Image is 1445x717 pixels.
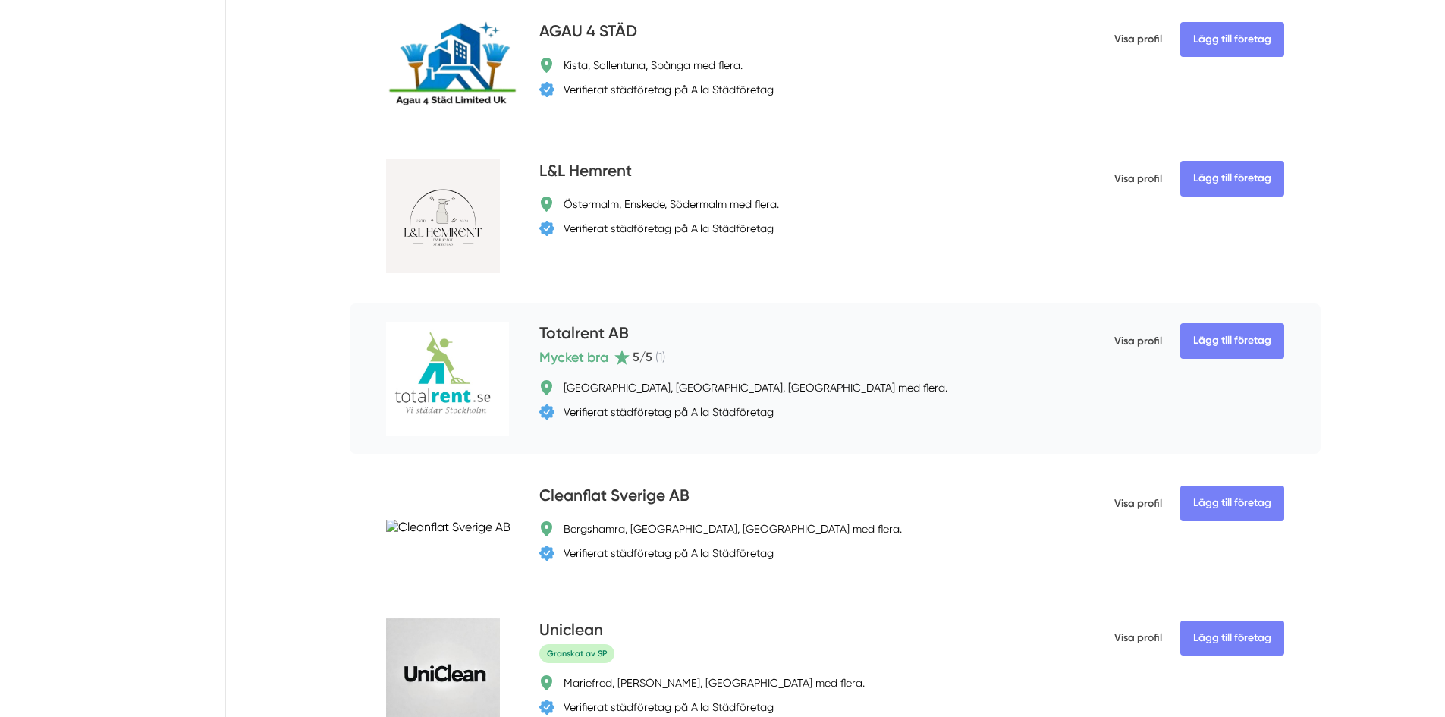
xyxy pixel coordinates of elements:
[564,546,774,561] div: Verifierat städföretag på Alla Städföretag
[1180,22,1284,57] : Lägg till företag
[1114,484,1162,524] span: Visa profil
[564,82,774,97] div: Verifierat städföretag på Alla Städföretag
[539,484,690,509] h4: Cleanflat Sverige AB
[1114,618,1162,658] span: Visa profil
[564,521,902,536] div: Bergshamra, [GEOGRAPHIC_DATA], [GEOGRAPHIC_DATA] med flera.
[539,159,632,184] h4: L&L Hemrent
[655,350,665,364] span: ( 1 )
[564,380,947,395] div: [GEOGRAPHIC_DATA], [GEOGRAPHIC_DATA], [GEOGRAPHIC_DATA] med flera.
[564,700,774,715] div: Verifierat städföretag på Alla Städföretag
[386,159,500,273] img: L&L Hemrent
[633,350,652,364] span: 5 /5
[1180,323,1284,358] : Lägg till företag
[564,675,865,690] div: Mariefred, [PERSON_NAME], [GEOGRAPHIC_DATA] med flera.
[386,322,509,436] img: Totalrent AB
[1180,621,1284,656] : Lägg till företag
[386,20,520,110] img: AGAU 4 STÄD
[539,20,637,45] h4: AGAU 4 STÄD
[1114,20,1162,59] span: Visa profil
[564,58,743,73] div: Kista, Sollentuna, Spånga med flera.
[1180,486,1284,520] : Lägg till företag
[539,322,629,347] h4: Totalrent AB
[1180,161,1284,196] : Lägg till företag
[539,618,603,643] h4: Uniclean
[564,404,774,420] div: Verifierat städföretag på Alla Städföretag
[564,221,774,236] div: Verifierat städföretag på Alla Städföretag
[539,644,614,663] span: Granskat av SP
[1114,159,1162,199] span: Visa profil
[386,520,510,534] img: Cleanflat Sverige AB
[1114,322,1162,361] span: Visa profil
[539,347,608,368] span: Mycket bra
[564,197,779,212] div: Östermalm, Enskede, Södermalm med flera.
